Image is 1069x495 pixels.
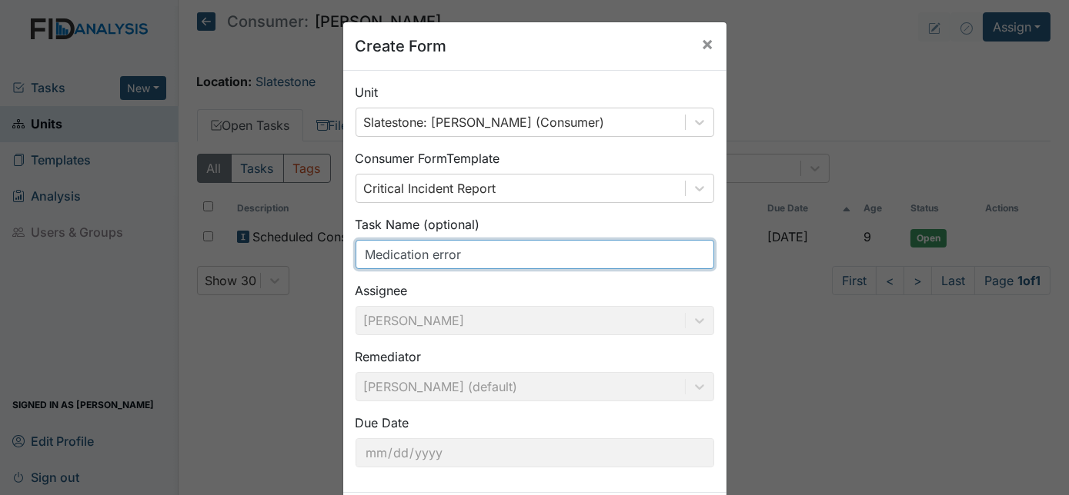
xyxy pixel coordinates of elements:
[364,113,605,131] div: Slatestone: [PERSON_NAME] (Consumer)
[690,22,727,65] button: Close
[356,414,409,432] label: Due Date
[702,32,714,55] span: ×
[356,83,379,101] label: Unit
[364,179,496,198] div: Critical Incident Report
[356,35,447,58] h5: Create Form
[356,281,408,300] label: Assignee
[356,149,500,168] label: Consumer Form Template
[356,215,480,234] label: Task Name (optional)
[356,347,422,366] label: Remediator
